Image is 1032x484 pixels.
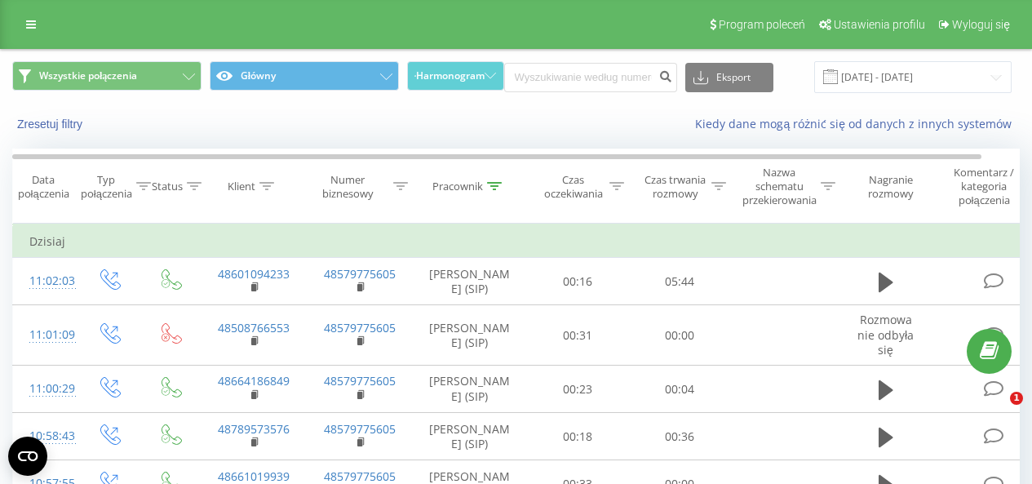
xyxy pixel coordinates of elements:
[324,468,396,484] a: 48579775605
[527,258,629,305] td: 00:16
[937,166,1032,207] div: Komentarz / kategoria połączenia
[218,266,290,282] a: 48601094233
[834,18,925,31] span: Ustawienia profilu
[324,266,396,282] a: 48579775605
[324,320,396,335] a: 48579775605
[218,320,290,335] a: 48508766553
[12,117,91,131] button: Zresetuj filtry
[228,180,255,193] div: Klient
[851,173,930,201] div: Nagranie rozmowy
[977,392,1016,431] iframe: Intercom live chat
[218,373,290,389] a: 48664186849
[504,63,677,92] input: Wyszukiwanie według numeru
[307,173,390,201] div: Numer biznesowy
[413,366,527,413] td: [PERSON_NAME] (SIP)
[324,373,396,389] a: 48579775605
[12,61,202,91] button: Wszystkie połączenia
[407,61,504,91] button: Harmonogram
[8,437,47,476] button: Open CMP widget
[324,421,396,437] a: 48579775605
[857,312,914,357] span: Rozmowa nie odbyła się
[413,413,527,460] td: [PERSON_NAME] (SIP)
[152,180,183,193] div: Status
[527,366,629,413] td: 00:23
[695,116,1020,131] a: Kiedy dane mogą różnić się od danych z innych systemów
[413,305,527,366] td: [PERSON_NAME] (SIP)
[629,366,731,413] td: 00:04
[218,468,290,484] a: 48661019939
[432,180,483,193] div: Pracownik
[218,421,290,437] a: 48789573576
[742,166,817,207] div: Nazwa schematu przekierowania
[210,61,399,91] button: Główny
[952,18,1010,31] span: Wyloguj się
[527,413,629,460] td: 00:18
[13,173,73,201] div: Data połączenia
[29,420,62,452] div: 10:58:43
[29,373,62,405] div: 11:00:29
[29,265,62,297] div: 11:02:03
[29,319,62,351] div: 11:01:09
[413,258,527,305] td: [PERSON_NAME] (SIP)
[629,305,731,366] td: 00:00
[643,173,707,201] div: Czas trwania rozmowy
[416,70,485,82] span: Harmonogram
[81,173,132,201] div: Typ połączenia
[1010,392,1023,405] span: 1
[39,69,137,82] span: Wszystkie połączenia
[719,18,805,31] span: Program poleceń
[685,63,773,92] button: Eksport
[629,258,731,305] td: 05:44
[629,413,731,460] td: 00:36
[527,305,629,366] td: 00:31
[541,173,605,201] div: Czas oczekiwania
